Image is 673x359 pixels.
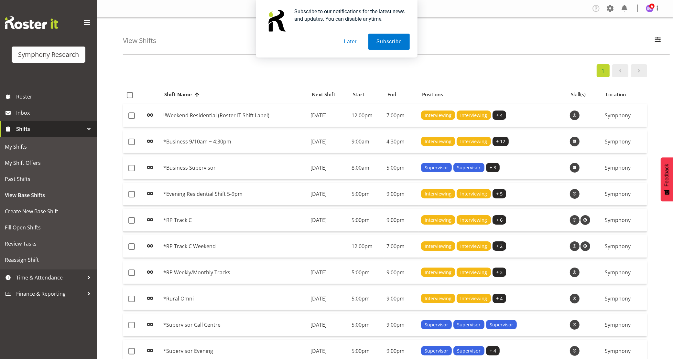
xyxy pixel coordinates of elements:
span: Symphony [605,112,631,119]
span: Interviewing [425,112,451,119]
span: Symphony [605,269,631,276]
span: Positions [422,91,443,98]
span: Roster [16,92,94,101]
td: [DATE] [308,209,349,232]
td: 12:00pm [349,235,384,258]
td: *Business 9/10am ~ 4:30pm [161,130,308,153]
a: My Shift Offers [2,155,95,171]
span: Symphony [605,347,631,354]
a: Review Tasks [2,236,95,252]
span: Next Shift [312,91,335,98]
a: Create New Base Shift [2,203,95,219]
td: 5:00pm [349,183,384,206]
td: 9:00pm [384,261,418,284]
span: Interviewing [460,190,487,197]
span: Symphony [605,321,631,328]
span: + 5 [496,190,503,197]
span: My Shifts [5,142,92,152]
span: Symphony [605,295,631,302]
span: Supervisor [425,164,448,171]
td: 9:00pm [384,183,418,206]
span: View Base Shifts [5,190,92,200]
span: Interviewing [425,269,451,276]
span: Review Tasks [5,239,92,248]
td: 7:00pm [384,235,418,258]
span: Interviewing [460,138,487,145]
div: Subscribe to our notifications for the latest news and updates. You can disable anytime. [289,8,410,23]
span: + 4 [496,295,503,302]
td: 9:00pm [384,287,418,310]
td: 12:00pm [349,104,384,127]
span: Interviewing [425,243,451,250]
span: + 12 [496,138,505,145]
td: [DATE] [308,183,349,206]
span: Interviewing [425,138,451,145]
span: Symphony [605,138,631,145]
span: My Shift Offers [5,158,92,168]
span: Symphony [605,216,631,224]
td: 9:00pm [384,313,418,336]
button: Subscribe [368,34,409,50]
span: Interviewing [425,295,451,302]
td: [DATE] [308,287,349,310]
td: *Evening Residential Shift 5-9pm [161,183,308,206]
span: Location [606,91,626,98]
img: notification icon [264,8,289,34]
a: View Base Shifts [2,187,95,203]
td: 7:00pm [384,104,418,127]
span: Supervisor [425,321,448,328]
span: Past Shifts [5,174,92,184]
td: [DATE] [308,130,349,153]
td: *Business Supervisor [161,156,308,179]
a: Past Shifts [2,171,95,187]
span: Interviewing [425,216,451,224]
span: Symphony [605,243,631,250]
td: *Rural Omni [161,287,308,310]
a: Reassign Shift [2,252,95,268]
span: Create New Base Shift [5,206,92,216]
td: *RP Weekly/Monthly Tracks [161,261,308,284]
td: 4:30pm [384,130,418,153]
span: Interviewing [460,216,487,224]
span: Inbox [16,108,94,118]
span: + 4 [496,112,503,119]
span: Interviewing [460,295,487,302]
button: Later [336,34,365,50]
td: [DATE] [308,104,349,127]
td: 5:00pm [349,261,384,284]
span: Skill(s) [571,91,586,98]
td: 9:00am [349,130,384,153]
span: + 4 [490,347,496,354]
td: [DATE] [308,313,349,336]
span: Shifts [16,124,84,134]
td: *RP Track C [161,209,308,232]
span: Supervisor [457,347,481,354]
span: Supervisor [457,164,481,171]
span: Symphony [605,164,631,171]
td: 5:00pm [349,287,384,310]
span: Reassign Shift [5,255,92,265]
span: End [387,91,396,98]
span: Interviewing [460,243,487,250]
a: Fill Open Shifts [2,219,95,236]
span: Interviewing [425,190,451,197]
span: + 2 [496,243,503,250]
td: 8:00am [349,156,384,179]
button: Feedback - Show survey [661,157,673,201]
td: 5:00pm [384,156,418,179]
td: [DATE] [308,261,349,284]
td: *Supervisor Call Centre [161,313,308,336]
span: Interviewing [460,269,487,276]
td: !!Weekend Residential (Roster IT Shift Label) [161,104,308,127]
td: 5:00pm [349,313,384,336]
td: [DATE] [308,156,349,179]
span: Interviewing [460,112,487,119]
span: + 3 [490,164,496,171]
span: Feedback [664,164,670,186]
td: *RP Track C Weekend [161,235,308,258]
span: Finance & Reporting [16,289,84,299]
span: Time & Attendance [16,273,84,282]
td: 9:00pm [384,209,418,232]
span: Supervisor [425,347,448,354]
span: Fill Open Shifts [5,223,92,232]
